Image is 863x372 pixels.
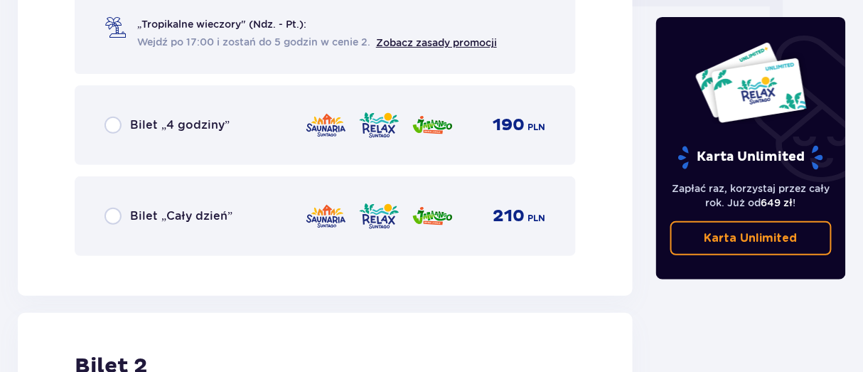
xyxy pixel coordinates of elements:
p: Zapłać raz, korzystaj przez cały rok. Już od ! [670,181,832,210]
span: 649 zł [761,197,793,208]
p: 190 [493,115,525,136]
p: PLN [528,212,546,225]
img: zone logo [358,201,400,231]
p: PLN [528,121,546,134]
a: Zobacz zasady promocji [376,37,497,48]
p: 210 [493,206,525,227]
p: Bilet „4 godziny” [130,117,230,133]
img: zone logo [305,110,347,140]
img: zone logo [358,110,400,140]
p: Karta Unlimited [704,230,798,246]
span: Wejdź po 17:00 i zostań do 5 godzin w cenie 2. [137,35,370,49]
p: Karta Unlimited [677,145,825,170]
img: zone logo [412,110,454,140]
a: Karta Unlimited [670,221,832,255]
p: „Tropikalne wieczory" (Ndz. - Pt.): [137,17,306,31]
img: zone logo [305,201,347,231]
p: Bilet „Cały dzień” [130,208,232,224]
img: zone logo [412,201,454,231]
